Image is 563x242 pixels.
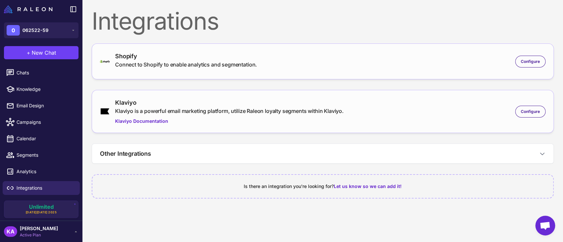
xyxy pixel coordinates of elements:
[26,210,57,215] span: [DATE][DATE] 2025
[16,69,75,76] span: Chats
[521,59,540,65] span: Configure
[4,226,17,237] div: KA
[4,5,52,13] img: Raleon Logo
[16,151,75,159] span: Segments
[92,9,554,33] div: Integrations
[3,66,80,80] a: Chats
[4,5,55,13] a: Raleon Logo
[16,184,75,192] span: Integrations
[100,108,110,115] img: klaviyo.png
[100,149,151,158] h3: Other Integrations
[3,148,80,162] a: Segments
[3,132,80,146] a: Calendar
[27,49,30,57] span: +
[16,135,75,142] span: Calendar
[16,168,75,175] span: Analytics
[16,102,75,109] span: Email Design
[3,165,80,178] a: Analytics
[32,49,56,57] span: New Chat
[16,86,75,93] span: Knowledge
[521,109,540,115] span: Configure
[3,181,80,195] a: Integrations
[4,46,78,59] button: +New Chat
[20,225,58,232] span: [PERSON_NAME]
[29,204,54,209] span: Unlimited
[115,98,344,107] div: Klaviyo
[115,107,344,115] div: Klaviyo is a powerful email marketing platform, utilize Raleon loyalty segments within Klaviyo.
[100,183,545,190] div: Is there an integration you're looking for?
[334,183,402,189] span: Let us know so we can add it!
[7,25,20,36] div: 0
[92,144,553,163] button: Other Integrations
[16,119,75,126] span: Campaigns
[115,52,257,61] div: Shopify
[20,232,58,238] span: Active Plan
[100,60,110,63] img: shopify-logo-primary-logo-456baa801ee66a0a435671082365958316831c9960c480451dd0330bcdae304f.svg
[115,61,257,68] div: Connect to Shopify to enable analytics and segmentation.
[535,216,555,235] a: Open chat
[22,27,48,34] span: 062522-59
[3,115,80,129] a: Campaigns
[115,118,344,125] a: Klaviyo Documentation
[3,82,80,96] a: Knowledge
[4,22,78,38] button: 0062522-59
[3,99,80,113] a: Email Design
